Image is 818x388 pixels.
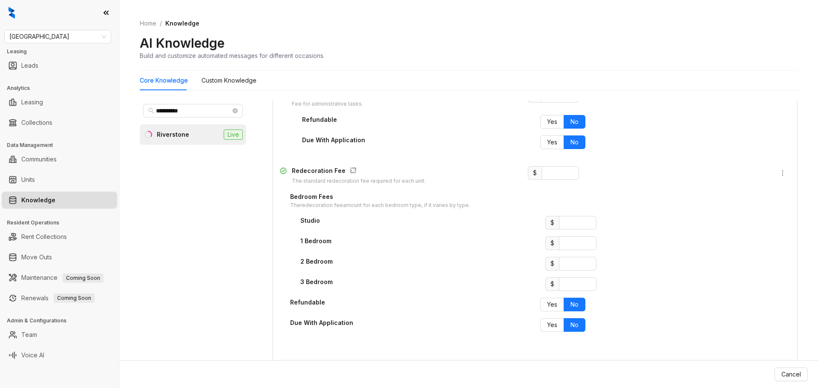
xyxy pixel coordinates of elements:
[292,177,426,185] div: The standard redecoration fee required for each unit.
[157,130,189,139] div: Riverstone
[570,301,579,308] span: No
[233,108,238,113] span: close-circle
[148,108,154,114] span: search
[2,94,117,111] li: Leasing
[300,277,333,287] div: 3 Bedroom
[547,321,557,328] span: Yes
[2,326,117,343] li: Team
[63,273,104,283] span: Coming Soon
[292,166,426,177] div: Redecoration Fee
[2,228,117,245] li: Rent Collections
[570,138,579,146] span: No
[547,138,557,146] span: Yes
[7,317,119,325] h3: Admin & Configurations
[2,171,117,188] li: Units
[2,347,117,364] li: Voice AI
[290,192,470,201] div: Bedroom Fees
[290,318,353,328] div: Due With Application
[302,115,337,124] div: Refundable
[21,151,57,168] a: Communities
[290,201,470,210] div: The redecoration fee amount for each bedroom type, if it varies by type.
[21,171,35,188] a: Units
[300,236,331,246] div: 1 Bedroom
[2,57,117,74] li: Leads
[9,7,15,19] img: logo
[140,76,188,85] div: Core Knowledge
[21,326,37,343] a: Team
[547,118,557,125] span: Yes
[21,249,52,266] a: Move Outs
[570,118,579,125] span: No
[545,236,559,250] span: $
[570,321,579,328] span: No
[779,170,786,176] span: more
[528,166,541,180] span: $
[2,269,117,286] li: Maintenance
[290,298,325,307] div: Refundable
[300,257,333,266] div: 2 Bedroom
[7,84,119,92] h3: Analytics
[7,141,119,149] h3: Data Management
[54,293,95,303] span: Coming Soon
[21,347,44,364] a: Voice AI
[21,290,95,307] a: RenewalsComing Soon
[9,30,106,43] span: Fairfield
[2,151,117,168] li: Communities
[302,135,365,145] div: Due With Application
[545,277,559,291] span: $
[21,114,52,131] a: Collections
[21,94,43,111] a: Leasing
[21,228,67,245] a: Rent Collections
[547,301,557,308] span: Yes
[2,192,117,209] li: Knowledge
[140,51,325,60] div: Build and customize automated messages for different occasions.
[300,216,320,225] div: Studio
[7,48,119,55] h3: Leasing
[2,114,117,131] li: Collections
[21,57,38,74] a: Leads
[140,35,225,51] h2: AI Knowledge
[7,219,119,227] h3: Resident Operations
[138,19,158,28] a: Home
[292,100,386,108] div: Fee for administrative tasks.
[165,20,199,27] span: Knowledge
[545,257,559,270] span: $
[21,192,55,209] a: Knowledge
[545,216,559,230] span: $
[2,249,117,266] li: Move Outs
[224,129,243,140] span: Live
[2,290,117,307] li: Renewals
[202,76,256,85] div: Custom Knowledge
[160,19,162,28] li: /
